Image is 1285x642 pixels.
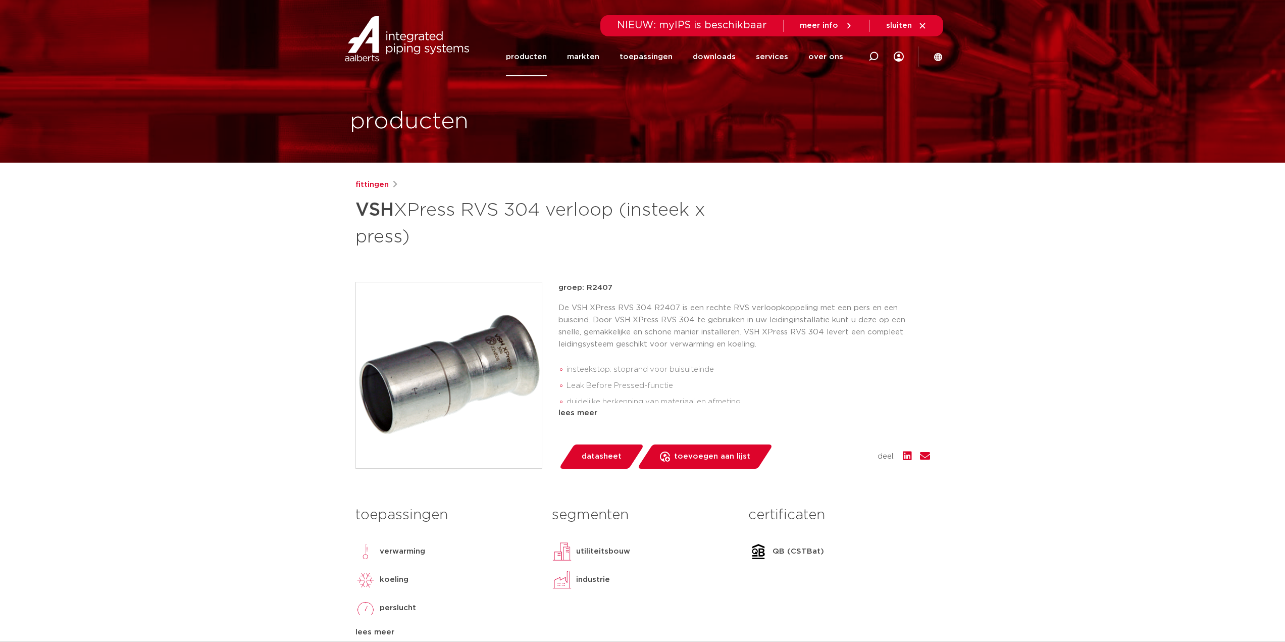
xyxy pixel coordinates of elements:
span: datasheet [582,449,622,465]
a: services [756,37,788,76]
a: toepassingen [620,37,673,76]
a: over ons [808,37,843,76]
span: meer info [800,22,838,29]
img: verwarming [355,541,376,562]
h3: segmenten [552,505,733,525]
p: industrie [576,574,610,586]
a: producten [506,37,547,76]
p: koeling [380,574,408,586]
li: insteekstop: stoprand voor buisuiteinde [567,362,930,378]
img: industrie [552,570,572,590]
span: toevoegen aan lijst [674,449,750,465]
img: utiliteitsbouw [552,541,572,562]
span: sluiten [886,22,912,29]
strong: VSH [355,201,394,219]
a: fittingen [355,179,389,191]
li: duidelijke herkenning van materiaal en afmeting [567,394,930,410]
span: NIEUW: myIPS is beschikbaar [617,20,767,30]
nav: Menu [506,37,843,76]
li: Leak Before Pressed-functie [567,378,930,394]
div: lees meer [355,626,537,638]
p: verwarming [380,546,425,558]
h3: toepassingen [355,505,537,525]
a: sluiten [886,21,927,30]
h1: producten [350,106,469,138]
img: Product Image for VSH XPress RVS 304 verloop (insteek x press) [356,282,542,468]
p: De VSH XPress RVS 304 R2407 is een rechte RVS verloopkoppeling met een pers en een buiseind. Door... [558,302,930,351]
a: downloads [693,37,736,76]
h3: certificaten [748,505,930,525]
img: QB (CSTBat) [748,541,768,562]
span: deel: [878,451,895,463]
a: markten [567,37,599,76]
a: datasheet [558,445,644,469]
img: koeling [355,570,376,590]
p: utiliteitsbouw [576,546,630,558]
img: perslucht [355,598,376,618]
h1: XPress RVS 304 verloop (insteek x press) [355,195,735,250]
p: groep: R2407 [558,282,930,294]
p: QB (CSTBat) [773,546,824,558]
p: perslucht [380,602,416,614]
a: meer info [800,21,853,30]
div: lees meer [558,407,930,419]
